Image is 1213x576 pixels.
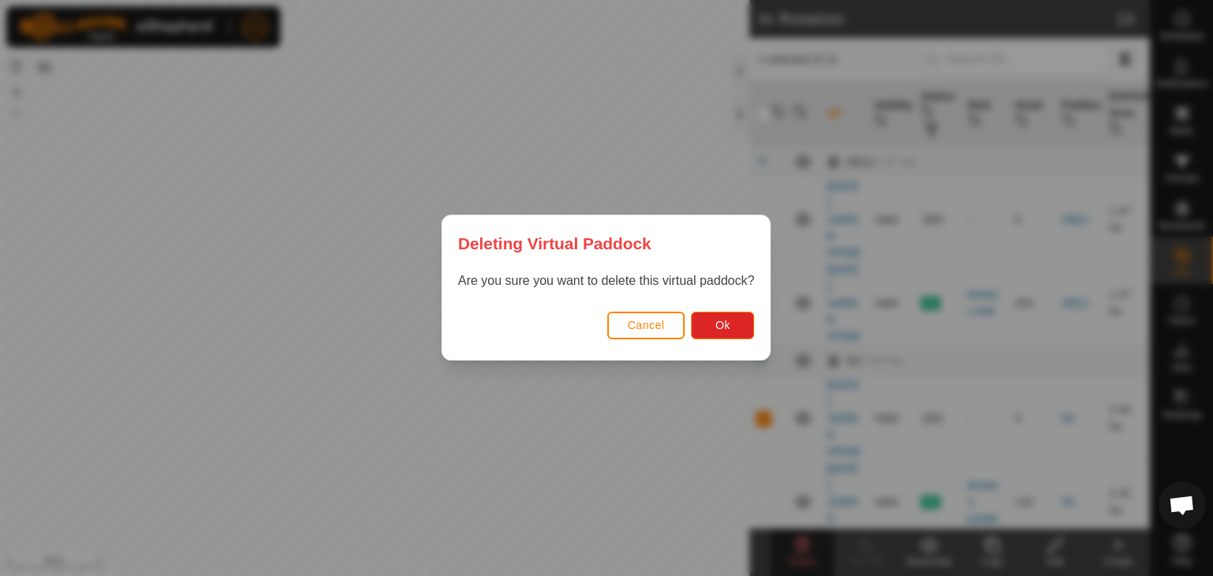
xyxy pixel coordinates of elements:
span: Deleting Virtual Paddock [458,231,652,256]
button: Ok [692,312,755,339]
span: Cancel [628,320,665,332]
button: Cancel [607,312,685,339]
span: Ok [715,320,730,332]
p: Are you sure you want to delete this virtual paddock? [458,272,754,291]
div: Open chat [1159,481,1206,529]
